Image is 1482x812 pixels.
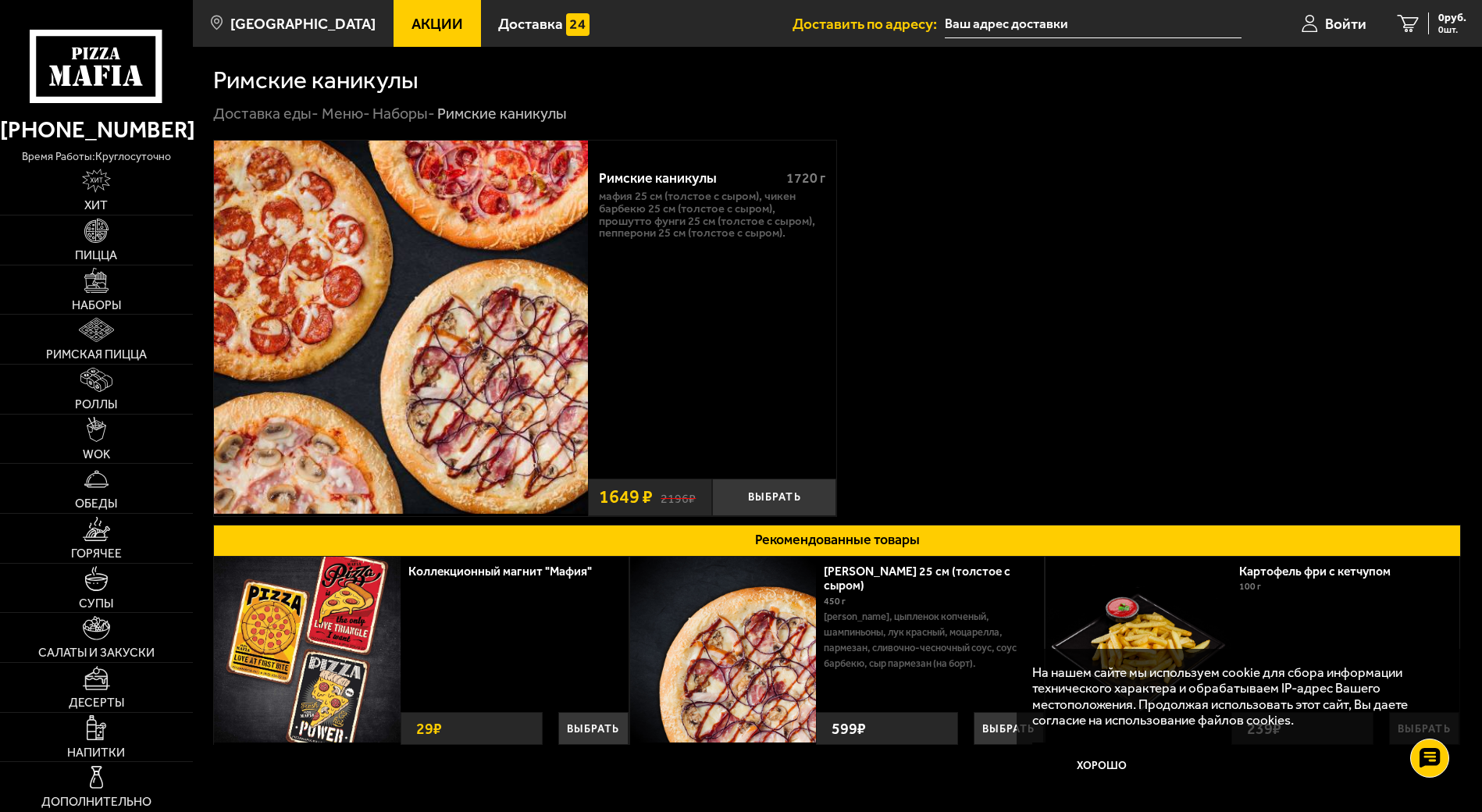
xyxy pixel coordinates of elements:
[230,16,376,31] span: [GEOGRAPHIC_DATA]
[75,398,117,411] span: Роллы
[712,479,836,516] button: Выбрать
[38,646,155,659] span: Салаты и закуски
[437,104,567,124] div: Римские каникулы
[71,547,122,560] span: Горячее
[214,141,587,516] a: Римские каникулы
[213,525,1461,557] button: Рекомендованные товары
[67,746,125,759] span: Напитки
[824,596,846,607] span: 450 г
[974,712,1044,745] button: Выбрать
[322,105,370,123] a: Меню-
[79,597,113,610] span: Супы
[1239,581,1261,592] span: 100 г
[84,199,108,212] span: Хит
[558,712,629,745] button: Выбрать
[1239,564,1406,579] a: Картофель фри с кетчупом
[599,170,772,187] div: Римские каникулы
[1438,25,1466,34] span: 0 шт.
[828,713,870,744] strong: 599 ₽
[824,609,1032,671] p: [PERSON_NAME], цыпленок копченый, шампиньоны, лук красный, моцарелла, пармезан, сливочно-чесночны...
[75,497,117,510] span: Обеды
[1325,16,1366,31] span: Войти
[41,796,151,808] span: Дополнительно
[213,105,319,123] a: Доставка еды-
[408,564,607,579] a: Коллекционный магнит "Мафия"
[599,191,825,240] p: Мафия 25 см (толстое с сыром), Чикен Барбекю 25 см (толстое с сыром), Прошутто Фунги 25 см (толст...
[1438,12,1466,23] span: 0 руб.
[411,16,463,31] span: Акции
[372,105,435,123] a: Наборы-
[1032,664,1437,728] p: На нашем сайте мы используем cookie для сбора информации технического характера и обрабатываем IP...
[72,299,121,312] span: Наборы
[786,169,825,187] span: 1720 г
[793,16,945,31] span: Доставить по адресу:
[83,448,110,461] span: WOK
[824,564,1010,593] a: [PERSON_NAME] 25 см (толстое с сыром)
[498,16,563,31] span: Доставка
[1032,743,1171,789] button: Хорошо
[661,489,696,505] s: 2196 ₽
[214,141,587,514] img: Римские каникулы
[566,13,590,37] img: 15daf4d41897b9f0e9f617042186c801.svg
[213,68,419,93] h1: Римские каникулы
[75,249,117,262] span: Пицца
[945,9,1242,38] input: Ваш адрес доставки
[599,488,653,507] span: 1649 ₽
[412,713,446,744] strong: 29 ₽
[46,348,147,361] span: Римская пицца
[69,696,124,709] span: Десерты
